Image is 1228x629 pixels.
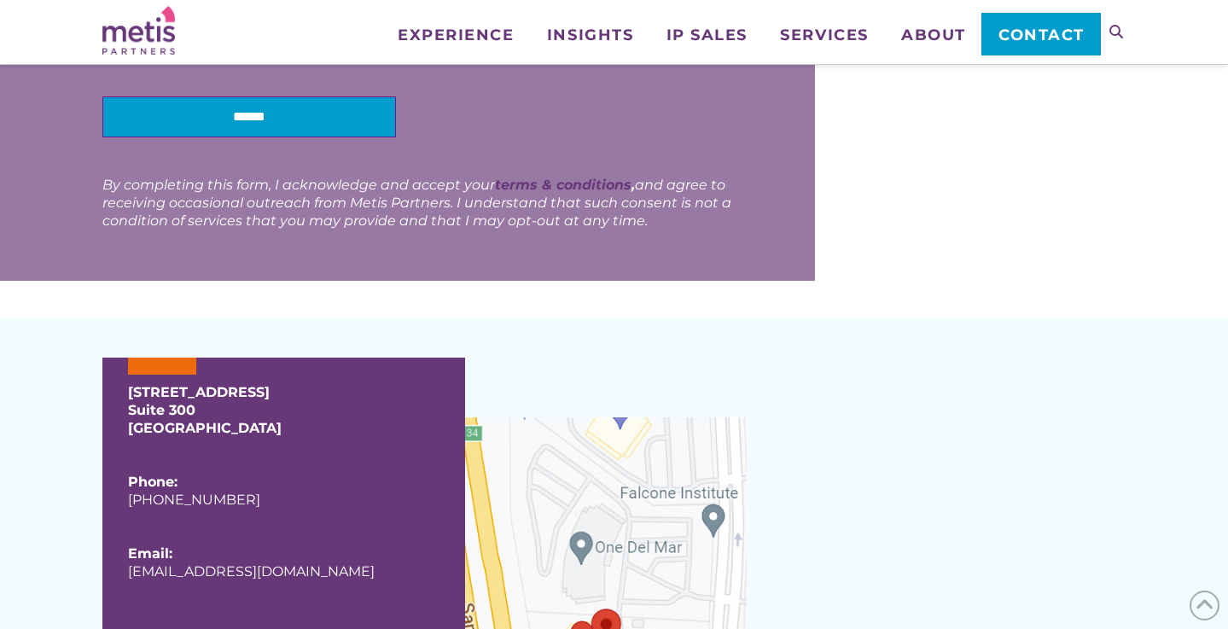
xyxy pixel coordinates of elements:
[495,177,631,193] a: terms & conditions
[901,27,966,43] span: About
[780,27,868,43] span: Services
[398,27,514,43] span: Experience
[998,27,1085,43] span: Contact
[128,545,172,562] b: Email:
[666,27,748,43] span: IP Sales
[981,13,1100,55] a: Contact
[128,384,270,400] strong: [STREET_ADDRESS]
[102,6,175,55] img: Metis Partners
[495,177,635,193] strong: ,
[128,474,178,490] b: Phone:
[128,402,195,418] strong: Suite 300
[547,27,633,43] span: Insights
[102,177,731,229] em: By completing this form, I acknowledge and accept your and agree to receiving occasional outreach...
[128,492,260,508] a: [PHONE_NUMBER]
[1190,591,1219,620] span: Back to Top
[128,420,282,436] strong: [GEOGRAPHIC_DATA]
[128,563,375,579] a: [EMAIL_ADDRESS][DOMAIN_NAME]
